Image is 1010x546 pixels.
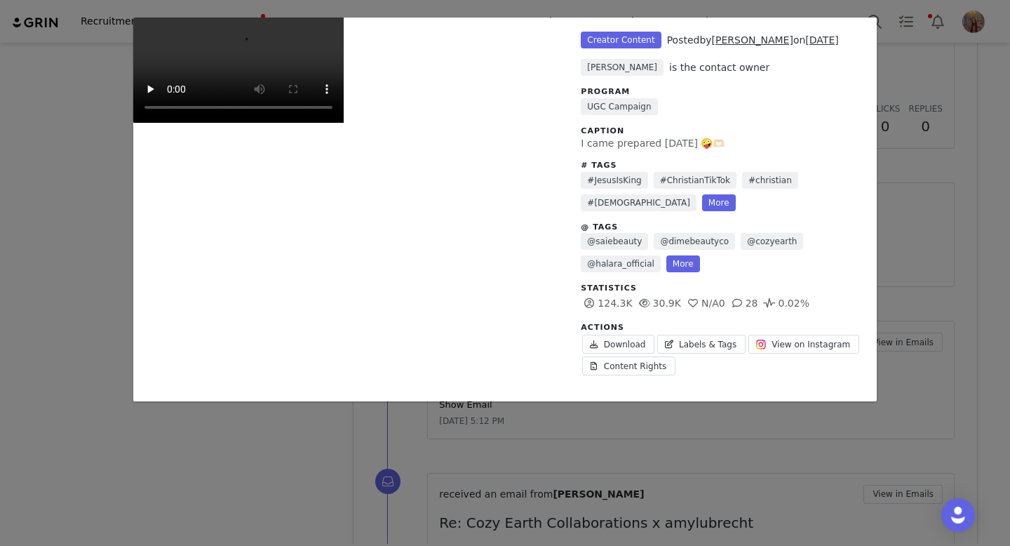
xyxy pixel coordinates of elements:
a: Download [582,335,654,354]
a: More [666,255,700,272]
span: N/A [685,298,719,309]
a: @dimebeautyco [654,233,735,250]
span: View on Instagram [772,338,850,351]
a: #JesusIsKing [581,172,647,189]
span: it or contact [EMAIL_ADDRESS][DOMAIN_NAME]. [224,101,446,112]
a: UGC Campaign [581,98,657,115]
a: #ChristianTikTok [654,172,736,189]
a: More [702,194,736,211]
img: instagram.svg [755,339,767,350]
p: You’re almost done! Please click the link below to verify your email. The link expires in 1 hour. [6,27,478,38]
body: Rich Text Area. Press ALT-0 for help. [11,11,576,27]
div: is the contact owner [669,60,769,75]
span: 28 [729,298,758,309]
div: Actions [581,322,863,334]
span: I came prepared [DATE] 🤪🫶🏻 [581,138,725,149]
span: by [699,34,793,46]
div: Caption [581,126,863,138]
a: @cozyearth [741,233,803,250]
a: @saiebeauty [581,233,648,250]
a: [DATE] [805,34,838,46]
div: @ Tags [581,222,863,234]
p: If you did not request this email, feel free to ignore [6,101,478,112]
span: 30.9K [636,298,681,309]
div: Statistics [581,283,863,295]
p: Hi [PERSON_NAME], [6,6,478,17]
div: Posted on [667,33,839,48]
span: 0 [685,298,725,309]
div: Unlabeled [133,18,877,401]
a: [PERSON_NAME] [712,34,793,46]
span: 0.02% [761,298,809,309]
div: # Tags [581,160,863,172]
a: @halara_official [581,255,661,272]
span: Creator Content [581,32,661,48]
a: Verify [6,48,59,70]
a: View on Instagram [748,335,859,354]
body: The GRIN Team [6,6,478,135]
a: Content Rights [582,357,675,375]
a: Labels & Tags [657,335,746,354]
div: Open Intercom Messenger [941,498,975,532]
a: #[DEMOGRAPHIC_DATA] [581,194,696,211]
span: [PERSON_NAME] [581,59,664,76]
div: Program [581,86,863,98]
span: 124.3K [581,298,632,309]
a: #christian [742,172,798,189]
